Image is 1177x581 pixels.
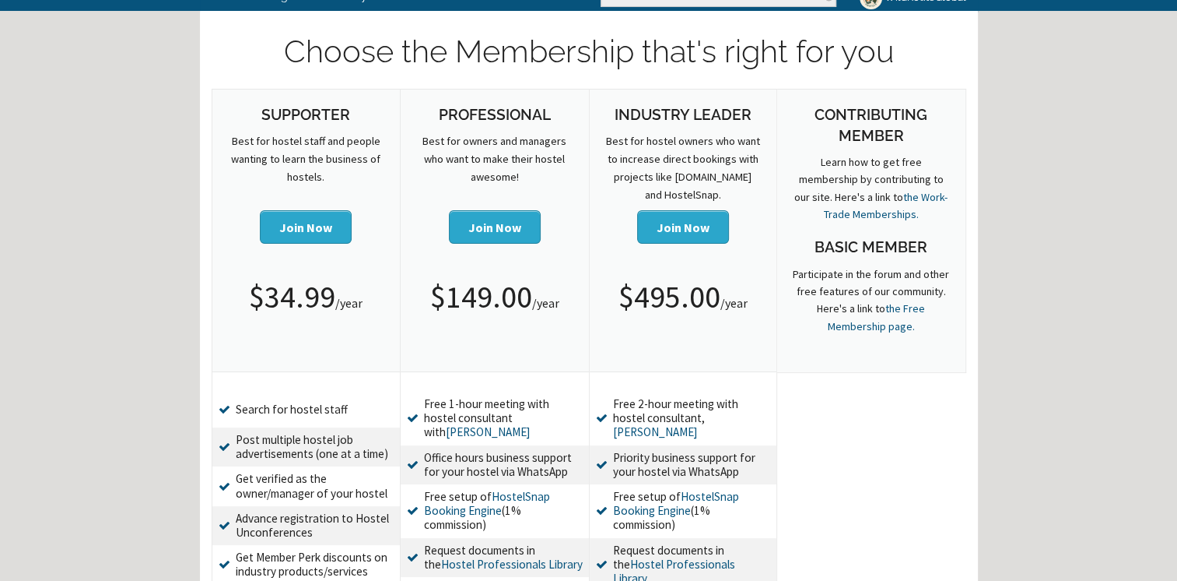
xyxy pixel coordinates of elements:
span: Advance registration to Hostel Unconferences [236,512,395,540]
a: [PERSON_NAME] [613,424,698,439]
button: Join Now [260,210,352,244]
a: HostelSnap Booking Engine [613,489,739,518]
p: Best for hostel staff and people wanting to learn the business of hostels. [228,132,385,186]
span: Post multiple hostel job advertisements (one at a time) [236,433,395,461]
h3: Basic Member [793,237,950,258]
span: /year [720,295,748,311]
h3: Professional [416,104,573,125]
span: /year [335,295,363,311]
p: Best for hostel owners who want to increase direct bookings with projects like [DOMAIN_NAME] and ... [605,132,762,204]
a: the Free Membership page. [828,301,926,333]
a: [PERSON_NAME] [446,424,531,439]
span: Free 1-hour meeting with hostel consultant with [424,397,583,440]
span: Priority business support for your hostel via WhatsApp [613,451,772,479]
button: Join Now [637,210,729,244]
h1: Choose the Membership that's right for you [212,30,966,73]
span: Get Member Perk discounts on industry products/services [236,551,395,579]
a: HostelSnap Booking Engine [424,489,550,518]
span: $149.00 [430,272,532,322]
p: Learn how to get free membership by contributing to our site. Here's a link to [793,153,950,224]
span: Free 2-hour meeting with hostel consultant, [613,397,772,440]
span: $34.99 [249,272,335,322]
h3: Contributing Member [793,104,950,146]
span: Free setup of (1% commission) [424,490,583,533]
span: Search for hostel staff [236,397,395,422]
button: Join Now [449,210,541,244]
span: Get verified as the owner/manager of your hostel [236,472,395,500]
p: Best for owners and managers who want to make their hostel awesome! [416,132,573,186]
p: Participate in the forum and other free features of our community. Here's a link to [793,266,950,336]
span: Free setup of (1% commission) [613,490,772,533]
span: Request documents in the [424,544,583,572]
a: Hostel Professionals Library [441,557,583,572]
h3: Industry Leader [605,104,762,125]
span: Office hours business support for your hostel via WhatsApp [424,451,583,479]
span: $495.00 [618,272,720,322]
span: /year [532,295,559,311]
h3: Supporter [228,104,385,125]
